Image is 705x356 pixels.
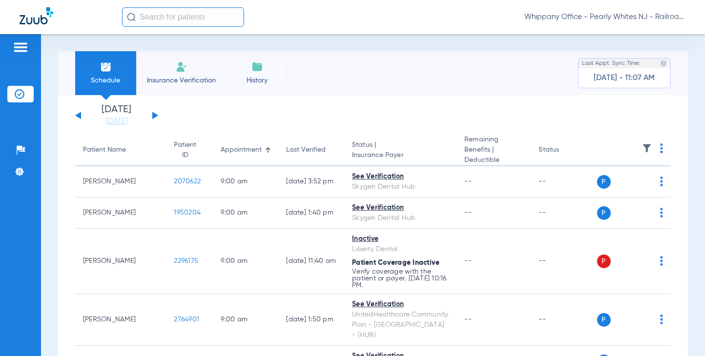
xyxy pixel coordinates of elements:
a: [DATE] [87,117,146,126]
span: Last Appt. Sync Time: [582,59,641,68]
span: 2764901 [174,316,200,323]
input: Search for patients [122,7,244,27]
td: 9:00 AM [213,229,279,294]
span: 2070622 [174,178,201,185]
span: -- [464,178,472,185]
span: 1950204 [174,209,201,216]
span: P [597,206,611,220]
td: [PERSON_NAME] [75,294,166,346]
span: [DATE] - 11:07 AM [594,73,655,83]
span: History [234,76,280,85]
p: Verify coverage with the patient or payer. [DATE] 10:16 PM. [352,268,449,289]
td: -- [531,229,597,294]
span: -- [464,316,472,323]
td: [DATE] 11:40 AM [279,229,345,294]
img: group-dot-blue.svg [660,177,663,186]
img: group-dot-blue.svg [660,256,663,266]
td: [PERSON_NAME] [75,166,166,198]
div: Last Verified [287,145,326,155]
div: UnitedHealthcare Community Plan - [GEOGRAPHIC_DATA] - (HUB) [352,310,449,340]
div: Liberty Dental [352,244,449,255]
div: Appointment [221,145,271,155]
iframe: Chat Widget [656,309,705,356]
img: Manual Insurance Verification [176,61,187,73]
img: Search Icon [127,13,136,21]
span: Schedule [83,76,129,85]
td: -- [531,198,597,229]
div: See Verification [352,203,449,213]
th: Remaining Benefits | [456,135,531,166]
span: -- [464,257,472,264]
div: Skygen Dental Hub [352,182,449,192]
span: P [597,313,611,327]
div: Skygen Dental Hub [352,213,449,223]
td: [PERSON_NAME] [75,198,166,229]
div: See Verification [352,172,449,182]
span: Patient Coverage Inactive [352,259,439,266]
img: hamburger-icon [13,41,28,53]
img: last sync help info [660,60,667,67]
span: P [597,175,611,189]
td: 9:00 AM [213,198,279,229]
span: Whippany Office - Pearly Whites NJ - Railroad Plaza Dental Associates Spec LLC - [GEOGRAPHIC_DATA... [524,12,685,22]
img: group-dot-blue.svg [660,143,663,153]
div: Patient ID [174,140,197,160]
div: Patient Name [83,145,159,155]
td: [PERSON_NAME] [75,229,166,294]
span: Insurance Verification [144,76,219,85]
span: Deductible [464,155,523,165]
li: [DATE] [87,105,146,126]
td: 9:00 AM [213,166,279,198]
div: See Verification [352,299,449,310]
div: Patient ID [174,140,206,160]
span: P [597,255,611,268]
div: Inactive [352,234,449,244]
th: Status [531,135,597,166]
div: Appointment [221,145,262,155]
img: Zuub Logo [20,7,53,24]
img: History [251,61,263,73]
span: Insurance Payer [352,150,449,160]
td: 9:00 AM [213,294,279,346]
span: 2296175 [174,257,199,264]
div: Last Verified [287,145,337,155]
td: [DATE] 1:50 PM [279,294,345,346]
span: -- [464,209,472,216]
img: group-dot-blue.svg [660,208,663,218]
div: Patient Name [83,145,126,155]
img: Schedule [100,61,112,73]
td: -- [531,294,597,346]
th: Status | [344,135,456,166]
td: [DATE] 3:52 PM [279,166,345,198]
td: -- [531,166,597,198]
img: filter.svg [642,143,652,153]
td: [DATE] 1:40 PM [279,198,345,229]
